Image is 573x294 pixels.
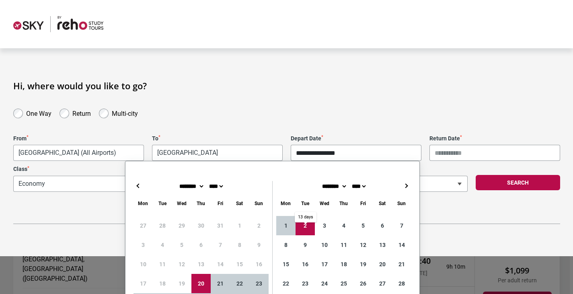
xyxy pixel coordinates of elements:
[334,255,353,274] div: 18
[296,255,315,274] div: 16
[315,235,334,255] div: 10
[315,199,334,208] div: Wednesday
[249,274,269,293] div: 23
[315,255,334,274] div: 17
[373,216,392,235] div: 6
[153,199,172,208] div: Tuesday
[191,199,211,208] div: Thursday
[211,199,230,208] div: Friday
[276,199,296,208] div: Monday
[353,274,373,293] div: 26
[334,235,353,255] div: 11
[276,274,296,293] div: 22
[373,199,392,208] div: Saturday
[392,274,411,293] div: 28
[72,108,91,117] label: Return
[373,255,392,274] div: 20
[476,175,560,190] button: Search
[133,181,143,191] button: ←
[296,199,315,208] div: Tuesday
[26,108,51,117] label: One Way
[402,181,411,191] button: →
[392,216,411,235] div: 7
[249,199,269,208] div: Sunday
[14,176,236,191] span: Economy
[353,235,373,255] div: 12
[276,216,296,235] div: 1
[276,255,296,274] div: 15
[276,235,296,255] div: 8
[373,274,392,293] div: 27
[334,199,353,208] div: Thursday
[152,145,283,161] span: Suvarnabhumi Airport
[392,255,411,274] div: 21
[172,199,191,208] div: Wednesday
[133,199,153,208] div: Monday
[429,135,560,142] label: Return Date
[296,235,315,255] div: 9
[296,216,315,235] div: 2
[191,274,211,293] div: 20
[13,145,144,161] span: Melbourne (All Airports)
[152,135,283,142] label: To
[353,216,373,235] div: 5
[13,166,236,173] label: Class
[373,235,392,255] div: 13
[315,274,334,293] div: 24
[334,216,353,235] div: 4
[392,199,411,208] div: Sunday
[291,135,421,142] label: Depart Date
[315,216,334,235] div: 3
[230,274,249,293] div: 22
[211,274,230,293] div: 21
[14,145,144,160] span: Melbourne (All Airports)
[112,108,138,117] label: Multi-city
[296,274,315,293] div: 23
[353,255,373,274] div: 19
[230,199,249,208] div: Saturday
[334,274,353,293] div: 25
[13,176,236,192] span: Economy
[392,235,411,255] div: 14
[13,135,144,142] label: From
[353,199,373,208] div: Friday
[13,80,560,91] h1: Hi, where would you like to go?
[152,145,282,160] span: Suvarnabhumi Airport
